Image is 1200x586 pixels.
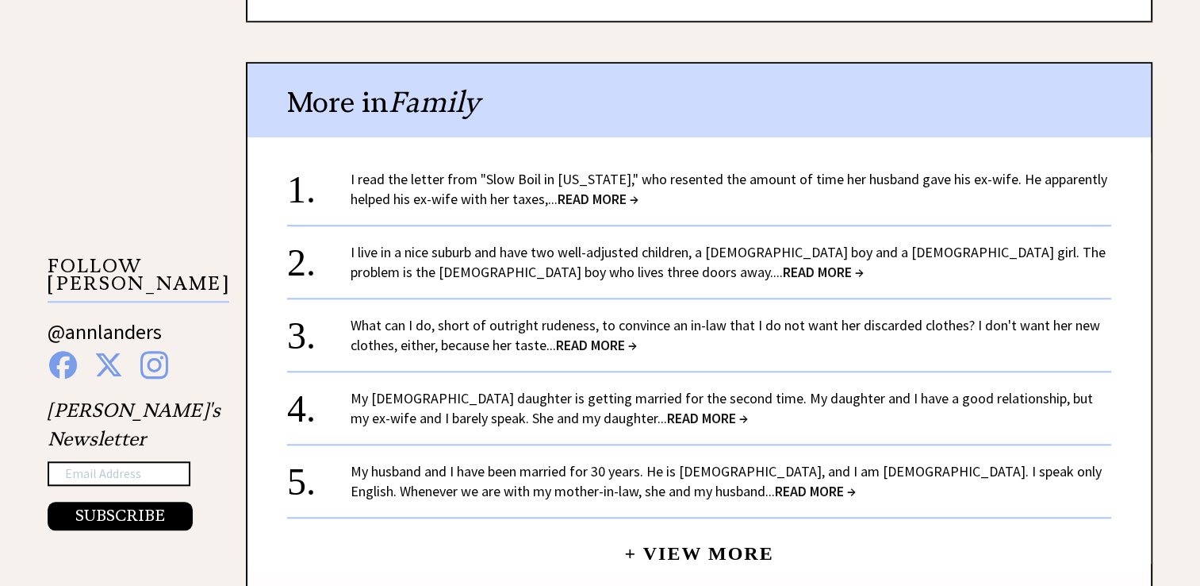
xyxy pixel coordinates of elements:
[247,64,1151,137] div: More in
[48,318,162,360] a: @annlanders
[287,461,351,491] div: 5.
[783,263,864,281] span: READ MORE →
[48,257,229,303] p: FOLLOW [PERSON_NAME]
[287,242,351,272] div: 2.
[48,461,190,487] input: Email Address
[94,351,123,379] img: x%20blue.png
[389,84,480,120] span: Family
[287,315,351,345] div: 3.
[351,243,1106,281] a: I live in a nice suburb and have two well-adjusted children, a [DEMOGRAPHIC_DATA] boy and a [DEMO...
[351,462,1102,500] a: My husband and I have been married for 30 years. He is [DEMOGRAPHIC_DATA], and I am [DEMOGRAPHIC_...
[287,169,351,199] div: 1.
[140,351,168,379] img: instagram%20blue.png
[48,502,193,530] button: SUBSCRIBE
[351,170,1107,208] a: I read the letter from "Slow Boil in [US_STATE]," who resented the amount of time her husband gav...
[351,316,1100,354] a: What can I do, short of outright rudeness, to convince an in-law that I do not want her discarded...
[558,190,638,208] span: READ MORE →
[351,389,1093,427] a: My [DEMOGRAPHIC_DATA] daughter is getting married for the second time. My daughter and I have a g...
[49,351,77,379] img: facebook%20blue.png
[556,336,637,354] span: READ MORE →
[775,482,856,500] span: READ MORE →
[287,388,351,418] div: 4.
[624,530,773,564] a: + View More
[48,396,220,531] div: [PERSON_NAME]'s Newsletter
[667,409,748,427] span: READ MORE →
